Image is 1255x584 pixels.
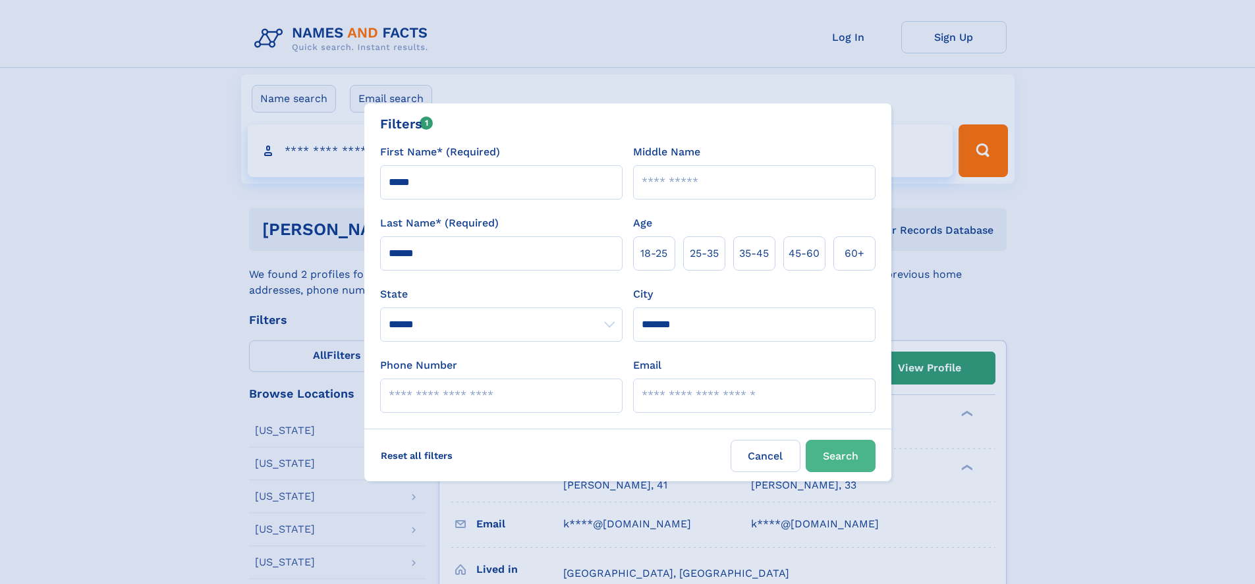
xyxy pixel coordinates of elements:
[380,215,499,231] label: Last Name* (Required)
[640,246,667,261] span: 18‑25
[633,215,652,231] label: Age
[380,286,623,302] label: State
[845,246,864,261] span: 60+
[380,358,457,373] label: Phone Number
[633,144,700,160] label: Middle Name
[739,246,769,261] span: 35‑45
[690,246,719,261] span: 25‑35
[372,440,461,471] label: Reset all filters
[380,114,433,134] div: Filters
[633,286,653,302] label: City
[731,440,800,472] label: Cancel
[380,144,500,160] label: First Name* (Required)
[789,246,820,261] span: 45‑60
[633,358,661,373] label: Email
[806,440,876,472] button: Search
